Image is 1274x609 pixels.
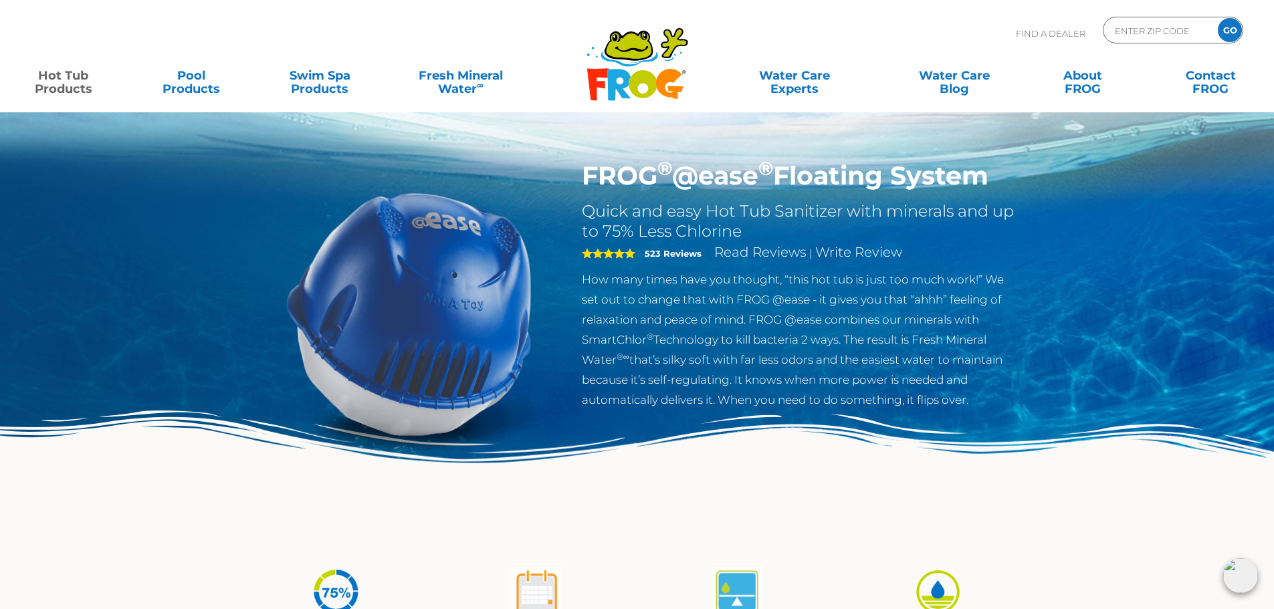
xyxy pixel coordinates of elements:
[645,248,702,259] strong: 523 Reviews
[398,62,523,89] a: Fresh MineralWater∞
[809,247,813,259] span: |
[657,156,672,180] sup: ®
[477,80,484,90] sup: ∞
[758,156,773,180] sup: ®
[142,62,241,89] a: PoolProducts
[714,62,875,89] a: Water CareExperts
[714,244,807,260] a: Read Reviews
[582,160,1019,191] h1: FROG @ease Floating System
[13,62,113,89] a: Hot TubProducts
[1016,17,1085,50] p: Find A Dealer
[1113,21,1204,40] input: Zip Code Form
[1223,558,1258,593] img: openIcon
[904,62,1004,89] a: Water CareBlog
[256,160,562,467] img: hot-tub-product-atease-system.png
[582,269,1019,410] p: How many times have you thought, “this hot tub is just too much work!” We set out to change that ...
[1218,18,1242,42] input: GO
[582,201,1019,241] h2: Quick and easy Hot Tub Sanitizer with minerals and up to 75% Less Chlorine
[647,332,653,342] sup: ®
[1161,62,1261,89] a: ContactFROG
[617,352,629,362] sup: ®∞
[815,244,902,260] a: Write Review
[270,62,370,89] a: Swim SpaProducts
[582,248,635,259] span: 5
[1033,62,1132,89] a: AboutFROG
